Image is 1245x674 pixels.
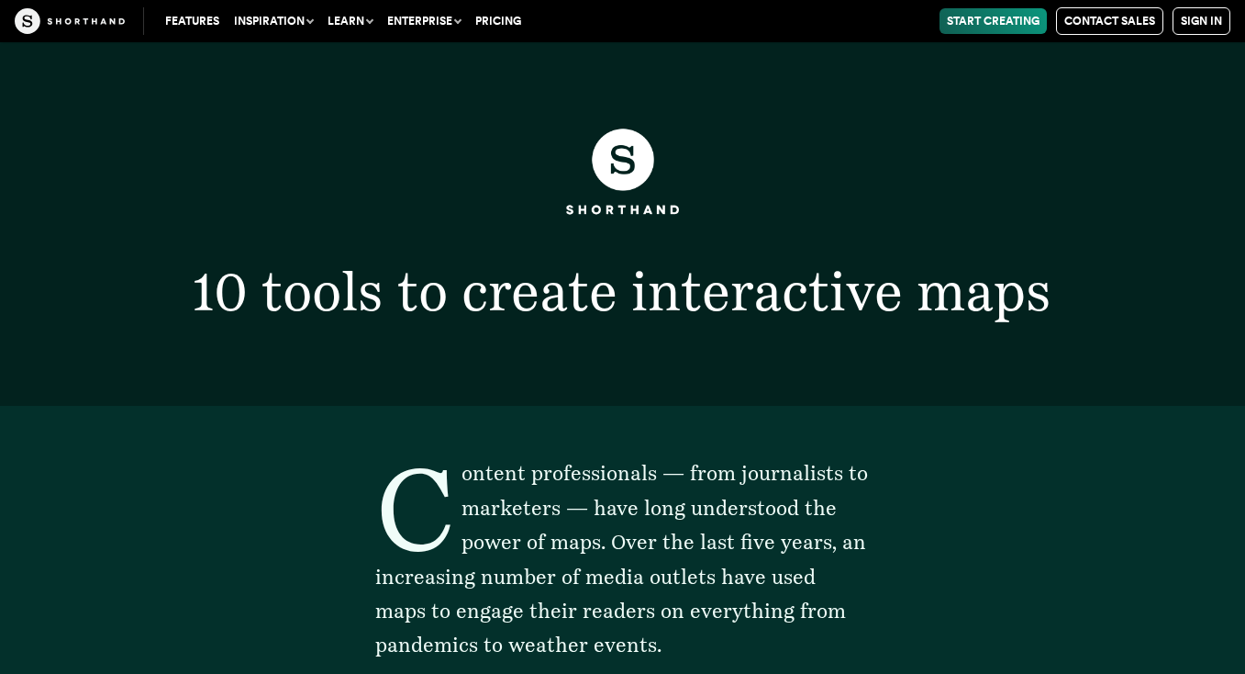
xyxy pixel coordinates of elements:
[320,8,380,34] button: Learn
[468,8,528,34] a: Pricing
[158,8,227,34] a: Features
[149,264,1096,319] h1: 10 tools to create interactive maps
[15,8,125,34] img: The Craft
[375,461,868,657] span: Content professionals — from journalists to marketers — have long understood the power of maps. O...
[380,8,468,34] button: Enterprise
[227,8,320,34] button: Inspiration
[1056,7,1163,35] a: Contact Sales
[1173,7,1230,35] a: Sign in
[939,8,1047,34] a: Start Creating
